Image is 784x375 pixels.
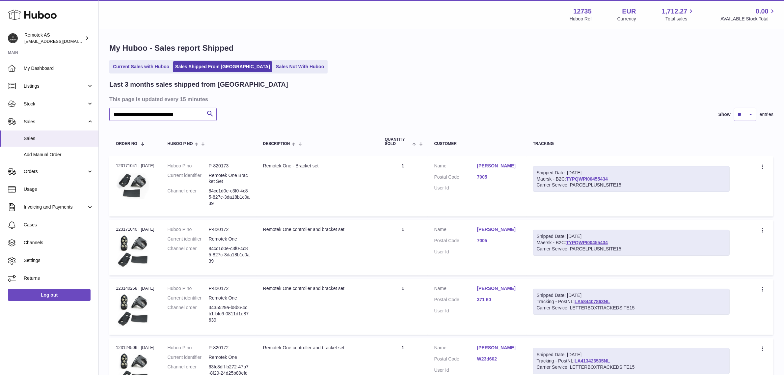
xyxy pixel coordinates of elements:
a: [PERSON_NAME] [477,345,520,351]
span: Add Manual Order [24,152,94,158]
dt: Huboo P no [168,163,209,169]
h1: My Huboo - Sales report Shipped [109,43,773,53]
div: Remotek One controller and bracket set [263,226,372,233]
div: Shipped Date: [DATE] [537,233,726,240]
dt: Huboo P no [168,285,209,292]
span: Quantity Sold [385,137,411,146]
a: TYPQWPI00455434 [566,240,608,245]
td: 1 [378,220,428,275]
dd: 84cc1d0e-c3f0-4c85-827c-3da18b1c0a39 [209,188,250,207]
dd: P-820172 [209,345,250,351]
div: Customer [434,142,520,146]
dd: Remotek One [209,354,250,361]
dt: Huboo P no [168,345,209,351]
div: 123140258 | [DATE] [116,285,154,291]
dd: 3435529a-b8b6-4cb1-bfc6-0811d1e87639 [209,304,250,323]
a: TYPQWPI00455434 [566,176,608,182]
div: Currency [617,16,636,22]
span: Settings [24,257,94,264]
div: Carrier Service: PARCELPLUSNLSITE15 [537,246,726,252]
div: Tracking [533,142,730,146]
div: Remotek One controller and bracket set [263,285,372,292]
img: 127351693993591.jpg [116,235,149,268]
div: Carrier Service: LETTERBOXTRACKEDSITE15 [537,305,726,311]
div: Shipped Date: [DATE] [537,170,726,176]
span: Total sales [665,16,695,22]
dt: User Id [434,367,477,373]
h2: Last 3 months sales shipped from [GEOGRAPHIC_DATA] [109,80,288,89]
strong: 12735 [573,7,592,16]
a: Sales Not With Huboo [274,61,326,72]
div: Maersk - B2C: [533,166,730,192]
dt: User Id [434,249,477,255]
dd: Remotek One [209,236,250,242]
a: LA413426535NL [575,358,610,363]
dt: Channel order [168,304,209,323]
dt: Current identifier [168,236,209,242]
a: 0.00 AVAILABLE Stock Total [720,7,776,22]
span: Stock [24,101,87,107]
span: Usage [24,186,94,192]
div: Huboo Ref [570,16,592,22]
dt: Name [434,163,477,171]
a: [PERSON_NAME] [477,226,520,233]
dd: P-820172 [209,226,250,233]
div: 123124506 | [DATE] [116,345,154,351]
dt: Postal Code [434,174,477,182]
dt: Name [434,285,477,293]
a: Log out [8,289,91,301]
div: Tracking - PostNL: [533,348,730,374]
div: Carrier Service: LETTERBOXTRACKEDSITE15 [537,364,726,370]
h3: This page is updated every 15 minutes [109,96,772,103]
td: 1 [378,279,428,334]
span: Listings [24,83,87,89]
dt: User Id [434,308,477,314]
dt: Current identifier [168,295,209,301]
div: Shipped Date: [DATE] [537,352,726,358]
div: 123171040 | [DATE] [116,226,154,232]
dt: Huboo P no [168,226,209,233]
dd: P-820172 [209,285,250,292]
div: Maersk - B2C: [533,230,730,256]
div: 123171041 | [DATE] [116,163,154,169]
a: [PERSON_NAME] [477,285,520,292]
a: W23d602 [477,356,520,362]
span: My Dashboard [24,65,94,72]
dd: Remotek One Bracket Set [209,172,250,185]
dt: Channel order [168,188,209,207]
span: Orders [24,168,87,175]
a: 371 60 [477,297,520,303]
a: Current Sales with Huboo [111,61,172,72]
dt: Name [434,345,477,353]
a: 1,712.27 Total sales [662,7,695,22]
a: 7005 [477,238,520,244]
dt: Postal Code [434,297,477,304]
dt: Postal Code [434,356,477,364]
span: 0.00 [756,7,769,16]
span: Sales [24,119,87,125]
dt: Postal Code [434,238,477,245]
a: LA584407863NL [575,299,610,304]
div: Carrier Service: PARCELPLUSNLSITE15 [537,182,726,188]
dt: Channel order [168,245,209,264]
div: Remotek AS [24,32,84,44]
div: Remotek One controller and bracket set [263,345,372,351]
span: [EMAIL_ADDRESS][DOMAIN_NAME] [24,39,97,44]
a: 7005 [477,174,520,180]
dd: 84cc1d0e-c3f0-4c85-827c-3da18b1c0a39 [209,245,250,264]
strong: EUR [622,7,636,16]
span: Order No [116,142,137,146]
span: entries [760,111,773,118]
span: AVAILABLE Stock Total [720,16,776,22]
span: 1,712.27 [662,7,688,16]
span: Huboo P no [168,142,193,146]
label: Show [718,111,731,118]
div: Shipped Date: [DATE] [537,292,726,299]
span: Channels [24,240,94,246]
span: Sales [24,135,94,142]
img: 127351694072667.jpg [116,171,149,199]
td: 1 [378,156,428,216]
span: Description [263,142,290,146]
span: Invoicing and Payments [24,204,87,210]
dt: Name [434,226,477,234]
